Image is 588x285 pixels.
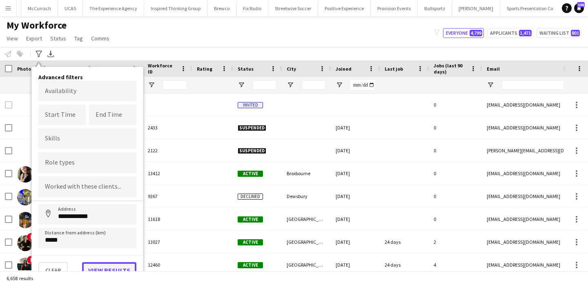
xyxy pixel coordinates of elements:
button: Streetwise Soccer [268,0,318,16]
button: Everyone4,799 [443,28,484,38]
button: Brewco [207,0,236,16]
span: Suspended [238,125,266,131]
div: 0 [429,185,482,207]
a: Comms [88,33,113,44]
div: 13412 [143,162,192,185]
span: 801 [571,30,580,36]
div: 2433 [143,116,192,139]
a: Tag [71,33,86,44]
div: 0 [429,162,482,185]
a: View [3,33,21,44]
input: Type to search skills... [45,135,130,142]
img: Aadam Patel [17,189,33,205]
div: 0 [429,116,482,139]
span: Export [26,35,42,42]
a: Export [23,33,45,44]
button: Open Filter Menu [148,81,155,89]
img: aakash Charles [17,212,33,228]
img: Aaliyah Braithwaite [17,258,33,274]
div: 24 days [380,231,429,253]
span: First Name [58,66,83,72]
span: Active [238,216,263,223]
button: Clear [38,262,68,278]
button: Open Filter Menu [487,81,494,89]
button: Waiting list801 [537,28,581,38]
span: 100 [577,2,585,7]
div: [DATE] [331,162,380,185]
a: Status [47,33,69,44]
div: 24 days [380,254,429,276]
div: Dewsbury [282,185,331,207]
button: UCAS [58,0,83,16]
span: Active [238,239,263,245]
button: Applicants1,471 [487,28,533,38]
button: [PERSON_NAME] [452,0,500,16]
div: 0 [429,139,482,162]
button: Open Filter Menu [287,81,294,89]
span: Jobs (last 90 days) [434,62,467,75]
a: 100 [574,3,584,13]
button: Inspired Thinking Group [144,0,207,16]
div: 9367 [143,185,192,207]
button: Open Filter Menu [238,81,245,89]
div: [DATE] [331,139,380,162]
button: Ballsportz [418,0,452,16]
div: [DATE] [331,254,380,276]
button: McCurrach [21,0,58,16]
div: [DATE] [331,208,380,230]
input: Type to search clients... [45,183,130,191]
span: ! [27,256,35,264]
div: 4 [429,254,482,276]
span: Active [238,171,263,177]
button: Fix Radio [236,0,268,16]
span: Last job [385,66,403,72]
img: (JJ) jeyhan ciyiltepe [17,166,33,183]
div: [GEOGRAPHIC_DATA] [282,208,331,230]
button: Positive Experience [318,0,371,16]
div: 2122 [143,139,192,162]
span: Photo [17,66,31,72]
button: Open Filter Menu [336,81,343,89]
span: Declined [238,194,263,200]
button: View results [82,262,136,278]
div: 2 [429,231,482,253]
div: [DATE] [331,231,380,253]
h4: Advanced filters [38,73,136,81]
input: Workforce ID Filter Input [163,80,187,90]
span: Status [50,35,66,42]
button: The Experience Agency [83,0,144,16]
span: Tag [74,35,83,42]
span: 4,799 [470,30,482,36]
input: Joined Filter Input [350,80,375,90]
span: Invited [238,102,263,108]
span: Workforce ID [148,62,177,75]
div: 13027 [143,231,192,253]
span: Email [487,66,500,72]
input: Type to search role types... [45,159,130,167]
span: Comms [91,35,109,42]
span: Status [238,66,254,72]
app-action-btn: Export XLSX [46,49,56,59]
span: Active [238,262,263,268]
span: Last Name [103,66,127,72]
span: Suspended [238,148,266,154]
div: [DATE] [331,185,380,207]
app-action-btn: Advanced filters [34,49,44,59]
div: Broxbourne [282,162,331,185]
div: [GEOGRAPHIC_DATA] [282,254,331,276]
input: City Filter Input [301,80,326,90]
div: [DATE] [331,116,380,139]
button: Sports Presentation Co [500,0,560,16]
span: 1,471 [519,30,532,36]
div: 0 [429,94,482,116]
button: Provision Events [371,0,418,16]
div: [GEOGRAPHIC_DATA] [282,231,331,253]
span: ! [27,233,35,241]
input: Row Selection is disabled for this row (unchecked) [5,101,12,109]
div: 12460 [143,254,192,276]
span: View [7,35,18,42]
input: Status Filter Input [252,80,277,90]
img: Aalia Nawaz [17,235,33,251]
span: Joined [336,66,352,72]
span: City [287,66,296,72]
